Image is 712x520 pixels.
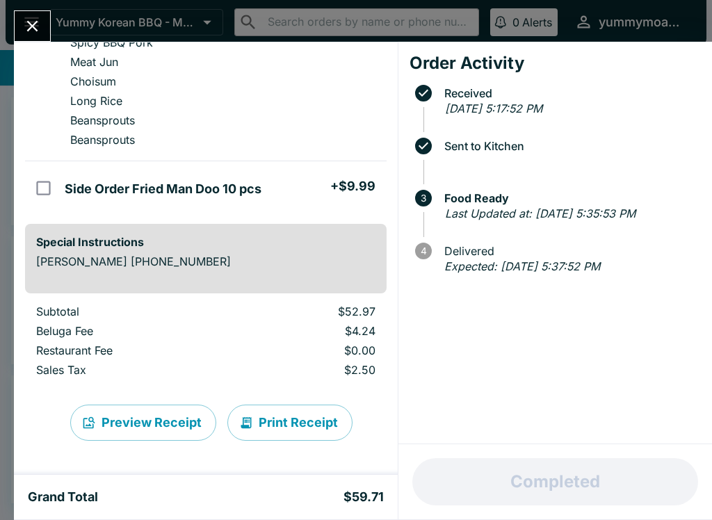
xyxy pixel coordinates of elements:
[70,133,135,147] p: Beansprouts
[240,363,375,377] p: $2.50
[343,489,384,505] h5: $59.71
[70,55,118,69] p: Meat Jun
[36,343,218,357] p: Restaurant Fee
[70,94,122,108] p: Long Rice
[437,87,701,99] span: Received
[36,254,375,268] p: [PERSON_NAME] [PHONE_NUMBER]
[330,178,375,195] h5: + $9.99
[437,245,701,257] span: Delivered
[421,193,426,204] text: 3
[15,11,50,41] button: Close
[444,259,600,273] em: Expected: [DATE] 5:37:52 PM
[445,206,636,220] em: Last Updated at: [DATE] 5:35:53 PM
[36,304,218,318] p: Subtotal
[36,363,218,377] p: Sales Tax
[227,405,353,441] button: Print Receipt
[437,140,701,152] span: Sent to Kitchen
[240,324,375,338] p: $4.24
[25,304,387,382] table: orders table
[70,74,116,88] p: Choisum
[36,235,375,249] h6: Special Instructions
[410,53,701,74] h4: Order Activity
[70,113,135,127] p: Beansprouts
[28,489,98,505] h5: Grand Total
[240,304,375,318] p: $52.97
[36,324,218,338] p: Beluga Fee
[70,35,153,49] p: Spicy BBQ Pork
[70,405,216,441] button: Preview Receipt
[240,343,375,357] p: $0.00
[437,192,701,204] span: Food Ready
[445,101,542,115] em: [DATE] 5:17:52 PM
[420,245,426,257] text: 4
[65,181,261,197] h5: Side Order Fried Man Doo 10 pcs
